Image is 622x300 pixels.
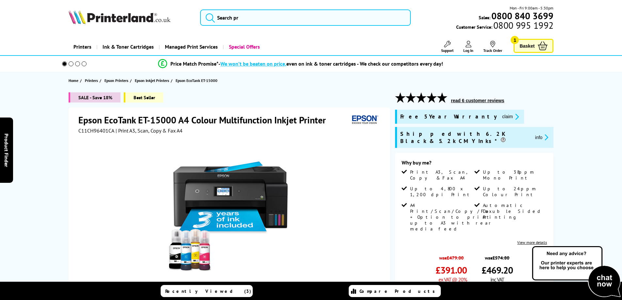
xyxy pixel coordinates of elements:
div: Why buy me? [402,159,547,169]
span: £391.00 [436,264,467,276]
strike: £479.00 [447,255,464,261]
span: inc VAT [490,276,504,283]
b: 0800 840 3699 [491,10,553,22]
span: 1 [511,36,519,44]
a: Log In [463,41,473,53]
span: Shipped with 6.2K Black & 5.2k CMY Inks* [400,130,530,145]
span: ex VAT @ 20% [439,276,467,283]
a: Special Offers [223,39,265,55]
span: We won’t be beaten on price, [220,60,286,67]
a: Printerland Logo [69,10,192,25]
a: Epson Printers [104,77,130,84]
span: Free 5 Year Warranty [400,113,497,120]
span: Ink & Toner Cartridges [103,39,154,55]
a: View more details [517,240,547,245]
span: Epson Printers [104,77,128,84]
span: SALE - Save 18% [69,92,120,103]
img: Printerland Logo [69,10,170,24]
a: Track Order [483,41,502,53]
span: Best Seller [124,92,163,103]
span: Epson EcoTank ET-15000 [176,77,217,84]
a: Printers [85,77,100,84]
h1: Epson EcoTank ET-15000 A4 Colour Multifunction Inkjet Printer [78,114,332,126]
img: Epson [349,114,379,126]
span: Automatic Double Sided Printing [483,202,546,220]
a: Recently Viewed (3) [161,285,253,297]
a: Support [441,41,454,53]
span: Up to 24ppm Colour Print [483,186,546,197]
li: modal_Promise [53,58,549,70]
span: Epson Inkjet Printers [135,77,169,84]
img: Epson EcoTank ET-15000 [166,147,294,275]
button: read 6 customer reviews [449,98,506,103]
button: promo-description [533,134,550,141]
span: Compare Products [359,288,439,294]
a: Epson Inkjet Printers [135,77,171,84]
a: Managed Print Services [159,39,223,55]
input: Search pr [200,9,411,26]
span: 0800 995 1992 [492,22,553,28]
a: Ink & Toner Cartridges [96,39,159,55]
a: Compare Products [349,285,441,297]
span: Up to 4,800 x 1,200 dpi Print [410,186,473,197]
span: C11CH96401CA [78,127,114,134]
span: Home [69,77,78,84]
span: Log In [463,48,473,53]
span: £469.20 [482,264,513,276]
a: Basket 1 [514,39,553,53]
span: Recently Viewed (3) [165,288,251,294]
a: 0800 840 3699 [490,13,553,19]
img: Open Live Chat window [531,245,622,299]
a: Printers [69,39,96,55]
span: Printers [85,77,98,84]
span: Product Finder [3,133,10,167]
span: was [482,251,513,261]
span: Print A3, Scan, Copy & Fax A4 [410,169,473,181]
span: Support [441,48,454,53]
strike: £574.80 [492,255,509,261]
a: Home [69,77,80,84]
button: promo-description [500,113,521,120]
a: Epson EcoTank ET-15000 [176,77,219,84]
div: - even on ink & toner cartridges - We check our competitors every day! [218,60,443,67]
span: Sales: [479,14,490,21]
span: Price Match Promise* [170,60,218,67]
span: Mon - Fri 9:00am - 5:30pm [510,5,553,11]
span: Customer Service: [456,22,553,30]
span: Basket [519,41,534,50]
span: A4 Print/Scan/Copy/Fax + Option to print up to A3 with rear media feed [410,202,494,232]
span: | Print A3, Scan, Copy & Fax A4 [116,127,183,134]
span: Up to 38ppm Mono Print [483,169,546,181]
span: was [436,251,467,261]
